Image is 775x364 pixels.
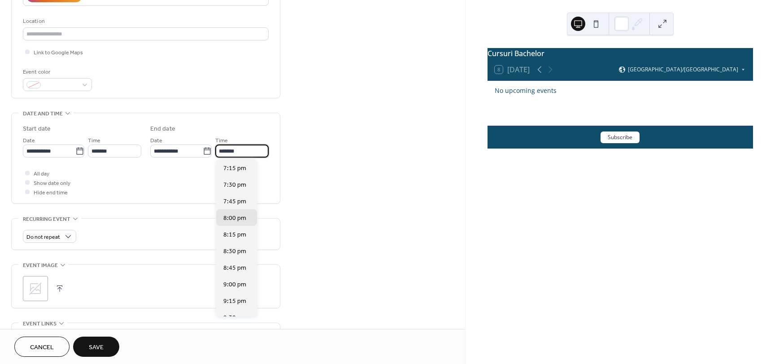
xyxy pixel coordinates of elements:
span: Time [215,136,228,145]
span: Recurring event [23,215,70,224]
button: Cancel [14,337,70,357]
span: 8:15 pm [223,230,246,240]
span: 8:30 pm [223,247,246,256]
span: Date [23,136,35,145]
span: Event image [23,261,58,270]
span: Event links [23,319,57,329]
span: Date and time [23,109,63,118]
span: Date [150,136,162,145]
div: Event color [23,67,90,77]
button: Save [73,337,119,357]
span: Do not repeat [26,232,60,242]
span: 8:00 pm [223,214,246,223]
span: All day [34,169,49,179]
div: Cursuri Bachelor [488,48,753,59]
span: Save [89,343,104,352]
span: Time [88,136,100,145]
span: Cancel [30,343,54,352]
div: Location [23,17,267,26]
span: Link to Google Maps [34,48,83,57]
button: Subscribe [601,132,640,143]
span: 9:30 pm [223,313,246,323]
span: Hide end time [34,188,68,197]
div: End date [150,124,175,134]
span: 8:45 pm [223,263,246,273]
span: 7:45 pm [223,197,246,206]
div: Start date [23,124,51,134]
span: 7:15 pm [223,164,246,173]
span: Show date only [34,179,70,188]
div: No upcoming events [495,86,746,95]
span: 9:15 pm [223,297,246,306]
span: 9:00 pm [223,280,246,289]
div: ; [23,276,48,301]
span: [GEOGRAPHIC_DATA]/[GEOGRAPHIC_DATA] [628,67,738,72]
span: 7:30 pm [223,180,246,190]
